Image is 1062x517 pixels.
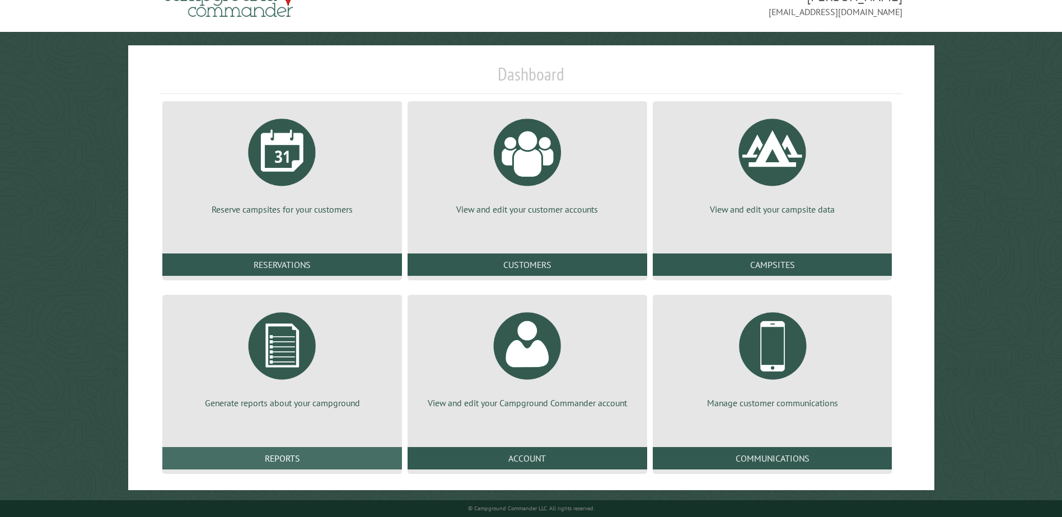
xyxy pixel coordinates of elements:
p: View and edit your Campground Commander account [421,397,634,409]
a: Reports [162,447,402,469]
p: View and edit your campsite data [666,203,879,215]
a: Campsites [653,253,892,276]
a: View and edit your Campground Commander account [421,304,634,409]
p: Manage customer communications [666,397,879,409]
a: Customers [408,253,647,276]
a: View and edit your campsite data [666,110,879,215]
a: Generate reports about your campground [176,304,389,409]
a: Manage customer communications [666,304,879,409]
p: View and edit your customer accounts [421,203,634,215]
small: © Campground Commander LLC. All rights reserved. [468,505,595,512]
a: Account [408,447,647,469]
p: Reserve campsites for your customers [176,203,389,215]
a: Reservations [162,253,402,276]
p: Generate reports about your campground [176,397,389,409]
a: Reserve campsites for your customers [176,110,389,215]
a: View and edit your customer accounts [421,110,634,215]
a: Communications [653,447,892,469]
h1: Dashboard [160,63,902,94]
